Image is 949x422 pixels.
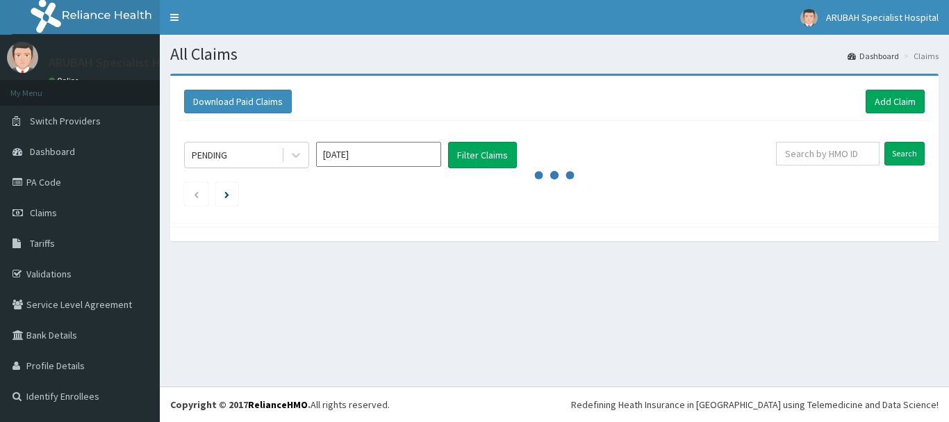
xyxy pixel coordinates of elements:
[49,76,82,86] a: Online
[184,90,292,113] button: Download Paid Claims
[884,142,925,165] input: Search
[30,237,55,250] span: Tariffs
[571,398,939,412] div: Redefining Heath Insurance in [GEOGRAPHIC_DATA] using Telemedicine and Data Science!
[900,50,939,62] li: Claims
[193,188,199,200] a: Previous page
[224,188,229,200] a: Next page
[776,142,880,165] input: Search by HMO ID
[30,145,75,158] span: Dashboard
[826,11,939,24] span: ARUBAH Specialist Hospital
[30,115,101,127] span: Switch Providers
[800,9,818,26] img: User Image
[30,206,57,219] span: Claims
[170,45,939,63] h1: All Claims
[248,398,308,411] a: RelianceHMO
[49,56,198,69] p: ARUBAH Specialist Hospital
[866,90,925,113] a: Add Claim
[192,148,227,162] div: PENDING
[160,387,949,422] footer: All rights reserved.
[448,142,517,168] button: Filter Claims
[848,50,899,62] a: Dashboard
[170,398,311,411] strong: Copyright © 2017 .
[534,154,575,196] svg: audio-loading
[316,142,441,167] input: Select Month and Year
[7,42,38,73] img: User Image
